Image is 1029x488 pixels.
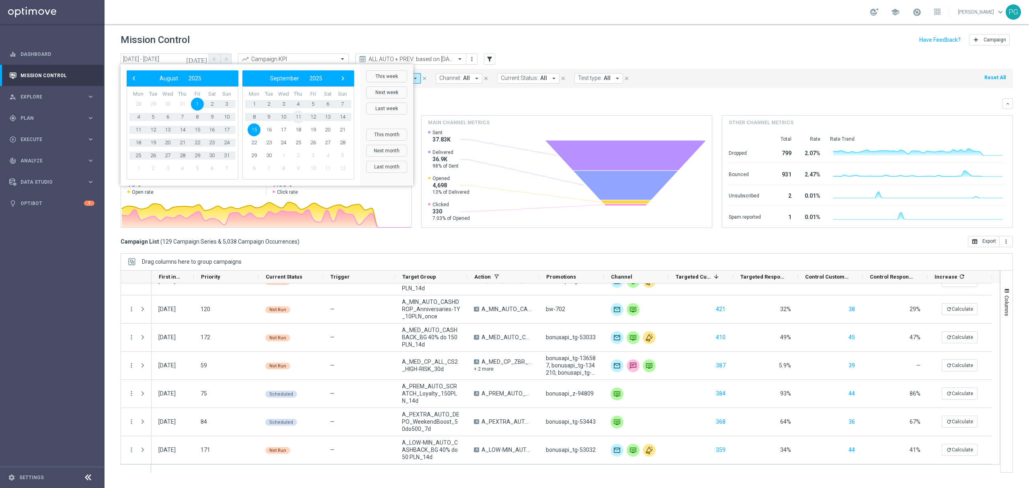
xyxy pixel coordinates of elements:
button: 384 [715,389,726,399]
div: Dashboard [9,43,94,65]
span: 2 [292,149,305,162]
button: › [338,73,348,84]
button: close [482,74,490,83]
span: A [474,447,479,452]
span: 10 [277,111,290,123]
span: 24 [277,136,290,149]
span: 18 [132,136,145,149]
i: refresh [946,419,952,424]
span: 12 [147,123,160,136]
div: Press SPACE to select this row. [121,295,152,324]
span: school [891,8,900,16]
span: Analyze [20,158,87,163]
span: A_PEXTRA_AUTO_DEPO_WeekendBoost_50do500_7d [482,418,532,425]
i: more_vert [128,306,135,313]
span: 9 [205,111,218,123]
img: Private message [627,303,640,316]
button: lightbulb Optibot 2 [9,200,95,207]
th: weekday [160,91,175,98]
button: equalizer Dashboard [9,51,95,57]
button: more_vert [468,54,476,64]
th: weekday [291,91,306,98]
img: Private message [611,416,623,429]
img: Private message [627,444,640,457]
span: 10 [220,111,233,123]
span: 2 [205,98,218,111]
button: Last month [366,161,407,173]
i: filter_alt [486,55,493,63]
span: 29 [147,98,160,111]
span: 7 [262,162,275,175]
button: 45 [848,332,856,342]
img: Optimail [611,331,623,344]
span: 26 [147,149,160,162]
button: track_changes Analyze keyboard_arrow_right [9,158,95,164]
div: Row Groups [142,258,242,265]
th: weekday [262,91,277,98]
span: Explore [20,94,87,99]
span: 5 [191,162,204,175]
ng-select: ALL AUTO + PREV: based on 09.07.2025 [355,53,466,65]
span: 22 [191,136,204,149]
button: refreshCalculate [942,303,978,315]
span: Delivered [433,149,459,156]
span: 30 [161,98,174,111]
span: 1 [191,98,204,111]
button: refreshCalculate [942,416,978,428]
span: Test type: [578,75,602,82]
button: Mission Control [9,72,95,79]
bs-daterangepicker-container: calendar [121,64,413,186]
button: gps_fixed Plan keyboard_arrow_right [9,115,95,121]
span: Campaign [984,37,1006,43]
th: weekday [320,91,335,98]
span: 13 [321,111,334,123]
button: refreshCalculate [942,359,978,371]
div: Press SPACE to select this row. [121,352,152,380]
div: Total [771,136,791,142]
span: 36.9K [433,156,459,163]
i: arrow_drop_down [550,75,558,82]
span: A [474,419,479,424]
span: 23 [205,136,218,149]
div: Press SPACE to select this row. [152,295,992,324]
button: Current Status: All arrow_drop_down [497,73,560,84]
div: 2.07% [801,146,820,159]
a: Mission Control [20,65,94,86]
span: 37.83K [433,136,451,143]
div: Press SPACE to select this row. [121,408,152,436]
span: 12 [307,111,320,123]
th: weekday [276,91,291,98]
i: play_circle_outline [9,136,16,143]
th: weekday [335,91,350,98]
span: keyboard_arrow_down [996,8,1005,16]
span: A_PREM_AUTO_SCRATCH_Loyalty_150PLN_14d [482,390,532,397]
button: play_circle_outline Execute keyboard_arrow_right [9,136,95,143]
i: more_vert [128,446,135,453]
bs-datepicker-navigation-view: ​ ​ ​ [129,73,232,84]
i: track_changes [9,157,16,164]
i: refresh [946,363,952,368]
span: 24 [220,136,233,149]
div: Mission Control [9,65,94,86]
button: Next week [366,86,407,98]
button: 387 [715,361,726,371]
span: A [474,391,479,396]
span: 25 [132,149,145,162]
i: refresh [946,447,952,453]
th: weekday [190,91,205,98]
span: 5 [147,111,160,123]
button: This week [366,70,407,82]
span: August [160,75,178,82]
button: 421 [715,304,726,314]
button: 44 [848,445,856,455]
span: All [540,75,547,82]
th: weekday [175,91,190,98]
div: Data Studio [9,178,87,186]
button: close [623,74,630,83]
span: 5 [307,98,320,111]
span: 20 [161,136,174,149]
span: 26 [307,136,320,149]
